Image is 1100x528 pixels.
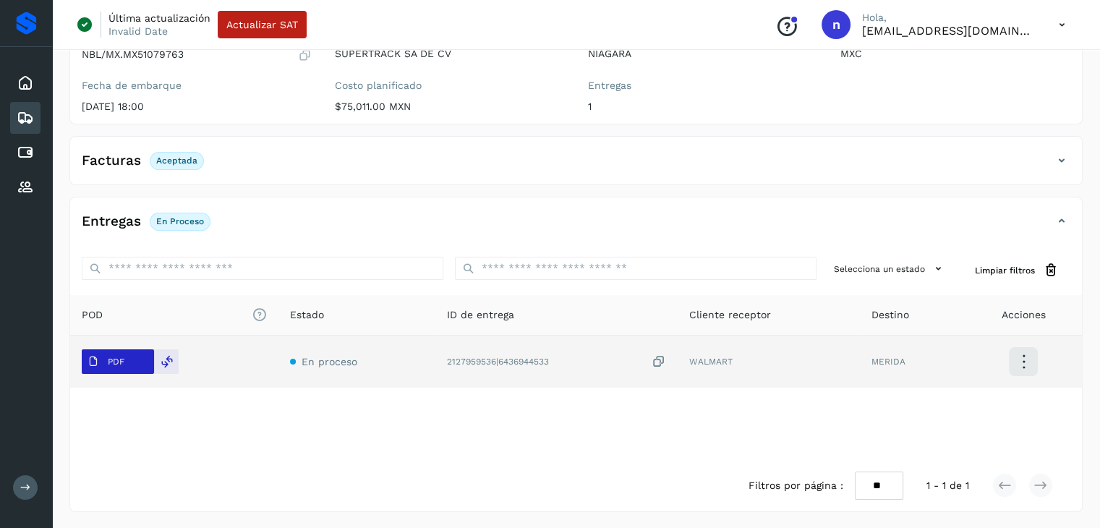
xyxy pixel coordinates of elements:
p: NBL/MX.MX51079763 [82,48,184,61]
span: Actualizar SAT [226,20,298,30]
h4: Facturas [82,153,141,169]
span: Acciones [1002,307,1046,323]
p: Invalid Date [108,25,168,38]
span: POD [82,307,267,323]
div: FacturasAceptada [70,148,1082,184]
p: NIAGARA [588,48,818,60]
div: Embarques [10,102,40,134]
h4: Entregas [82,213,141,230]
span: En proceso [302,356,357,367]
label: Costo planificado [335,80,565,92]
p: En proceso [156,216,204,226]
span: Filtros por página : [749,478,843,493]
p: Hola, [862,12,1036,24]
p: SUPERTRACK SA DE CV [335,48,565,60]
div: Inicio [10,67,40,99]
span: Destino [871,307,909,323]
div: 2127959536|6436944533 [447,354,666,370]
p: 1 [588,101,818,113]
label: Entregas [588,80,818,92]
div: Cuentas por pagar [10,137,40,169]
span: ID de entrega [447,307,514,323]
p: $75,011.00 MXN [335,101,565,113]
span: Cliente receptor [689,307,771,323]
span: Estado [290,307,324,323]
label: Fecha de embarque [82,80,312,92]
p: [DATE] 18:00 [82,101,312,113]
div: EntregasEn proceso [70,209,1082,245]
div: Proveedores [10,171,40,203]
button: Actualizar SAT [218,11,307,38]
span: 1 - 1 de 1 [926,478,969,493]
p: Última actualización [108,12,210,25]
div: Reemplazar POD [154,349,179,374]
p: niagara+prod@solvento.mx [862,24,1036,38]
p: Aceptada [156,156,197,166]
button: Limpiar filtros [963,257,1070,284]
p: MXC [840,48,1070,60]
td: WALMART [678,336,860,388]
span: Limpiar filtros [975,264,1035,277]
button: Selecciona un estado [828,257,952,281]
p: PDF [108,357,124,367]
button: PDF [82,349,154,374]
td: MERIDA [860,336,965,388]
